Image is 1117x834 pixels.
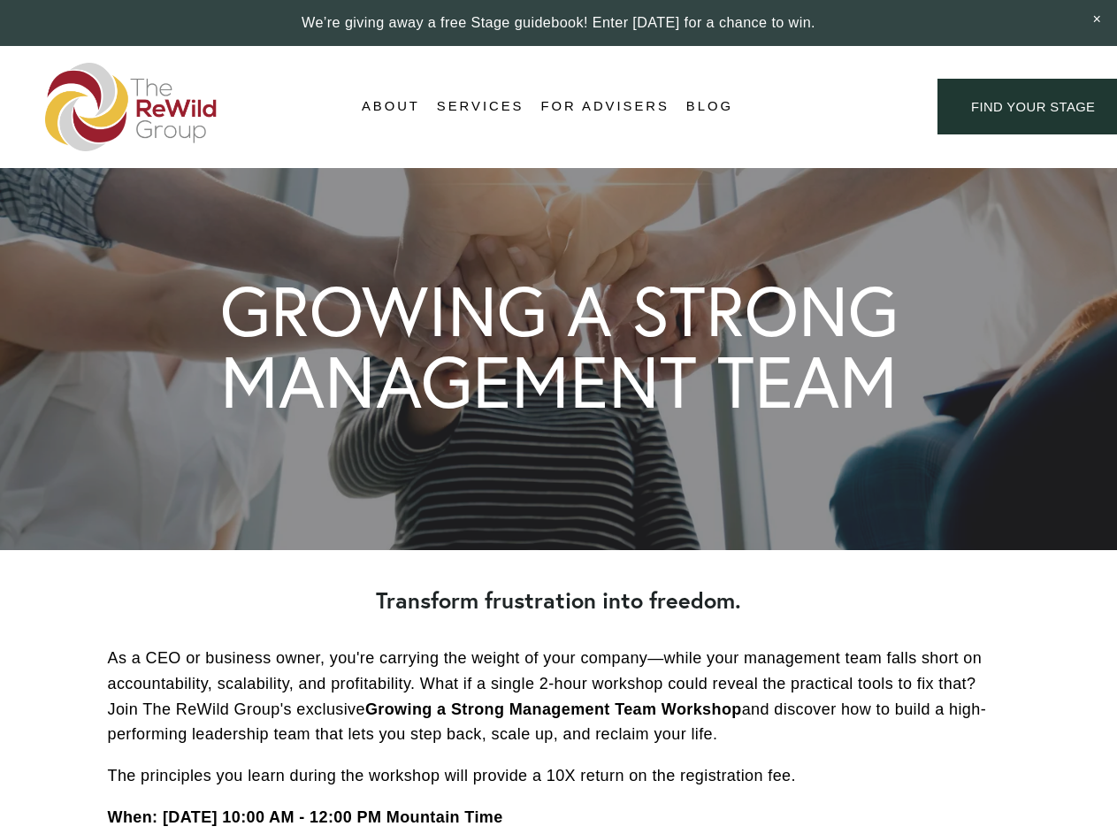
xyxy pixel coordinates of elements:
a: folder dropdown [437,94,524,120]
h1: MANAGEMENT TEAM [220,346,898,417]
strong: Transform frustration into freedom. [376,585,741,615]
a: folder dropdown [362,94,420,120]
h1: GROWING A STRONG [220,276,899,346]
img: The ReWild Group [45,63,218,151]
span: About [362,95,420,119]
a: For Advisers [540,94,669,120]
p: As a CEO or business owner, you're carrying the weight of your company—while your management team... [108,646,1010,747]
p: The principles you learn during the workshop will provide a 10X return on the registration fee. [108,763,1010,789]
strong: Growing a Strong Management Team Workshop [365,700,742,718]
span: Services [437,95,524,119]
strong: When: [108,808,158,826]
a: Blog [686,94,733,120]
